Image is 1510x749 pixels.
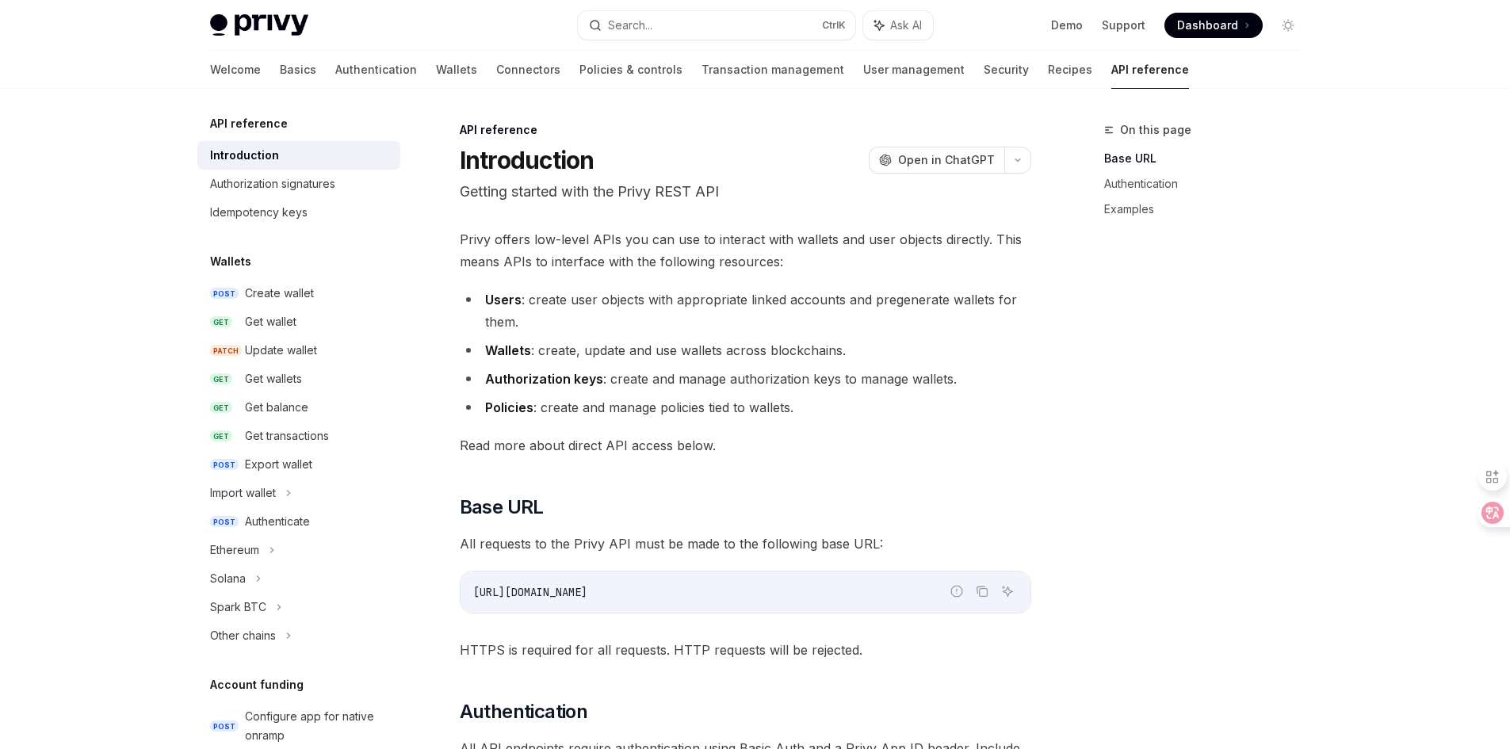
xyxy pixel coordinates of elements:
a: Idempotency keys [197,198,400,227]
a: Wallets [436,51,477,89]
a: Policies & controls [579,51,682,89]
div: Export wallet [245,455,312,474]
span: Ask AI [890,17,922,33]
span: GET [210,402,232,414]
span: Read more about direct API access below. [460,434,1031,457]
div: Ethereum [210,541,259,560]
a: Recipes [1048,51,1092,89]
h5: API reference [210,114,288,133]
button: Report incorrect code [946,581,967,602]
a: Base URL [1104,146,1313,171]
h1: Introduction [460,146,594,174]
div: Create wallet [245,284,314,303]
button: Toggle dark mode [1275,13,1301,38]
div: Spark BTC [210,598,266,617]
a: Authorization signatures [197,170,400,198]
span: HTTPS is required for all requests. HTTP requests will be rejected. [460,639,1031,661]
div: API reference [460,122,1031,138]
h5: Account funding [210,675,304,694]
a: Examples [1104,197,1313,222]
span: Authentication [460,699,588,724]
a: PATCHUpdate wallet [197,336,400,365]
div: Solana [210,569,246,588]
span: POST [210,288,239,300]
span: Dashboard [1177,17,1238,33]
a: Security [984,51,1029,89]
button: Ask AI [863,11,933,40]
h5: Wallets [210,252,251,271]
a: Support [1102,17,1145,33]
a: POSTExport wallet [197,450,400,479]
div: Idempotency keys [210,203,308,222]
p: Getting started with the Privy REST API [460,181,1031,203]
span: POST [210,459,239,471]
span: Ctrl K [822,19,846,32]
a: Welcome [210,51,261,89]
div: Search... [608,16,652,35]
span: Base URL [460,495,544,520]
a: Dashboard [1164,13,1263,38]
a: GETGet wallet [197,308,400,336]
span: POST [210,720,239,732]
strong: Wallets [485,342,531,358]
span: GET [210,316,232,328]
strong: Authorization keys [485,371,603,387]
strong: Policies [485,399,533,415]
li: : create user objects with appropriate linked accounts and pregenerate wallets for them. [460,289,1031,333]
div: Authorization signatures [210,174,335,193]
span: PATCH [210,345,242,357]
li: : create and manage policies tied to wallets. [460,396,1031,418]
a: Transaction management [701,51,844,89]
span: Privy offers low-level APIs you can use to interact with wallets and user objects directly. This ... [460,228,1031,273]
a: API reference [1111,51,1189,89]
div: Import wallet [210,483,276,503]
span: On this page [1120,120,1191,139]
a: Basics [280,51,316,89]
a: Introduction [197,141,400,170]
a: POSTCreate wallet [197,279,400,308]
div: Other chains [210,626,276,645]
button: Ask AI [997,581,1018,602]
div: Configure app for native onramp [245,707,391,745]
a: GETGet wallets [197,365,400,393]
div: Get transactions [245,426,329,445]
span: Open in ChatGPT [898,152,995,168]
div: Get balance [245,398,308,417]
button: Copy the contents from the code block [972,581,992,602]
a: User management [863,51,965,89]
a: POSTAuthenticate [197,507,400,536]
div: Authenticate [245,512,310,531]
a: Demo [1051,17,1083,33]
button: Open in ChatGPT [869,147,1004,174]
div: Get wallets [245,369,302,388]
a: Connectors [496,51,560,89]
img: light logo [210,14,308,36]
div: Get wallet [245,312,296,331]
span: [URL][DOMAIN_NAME] [473,585,587,599]
li: : create and manage authorization keys to manage wallets. [460,368,1031,390]
span: GET [210,373,232,385]
div: Update wallet [245,341,317,360]
button: Search...CtrlK [578,11,855,40]
div: Introduction [210,146,279,165]
strong: Users [485,292,522,308]
span: All requests to the Privy API must be made to the following base URL: [460,533,1031,555]
li: : create, update and use wallets across blockchains. [460,339,1031,361]
span: POST [210,516,239,528]
a: GETGet balance [197,393,400,422]
span: GET [210,430,232,442]
a: Authentication [1104,171,1313,197]
a: GETGet transactions [197,422,400,450]
a: Authentication [335,51,417,89]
